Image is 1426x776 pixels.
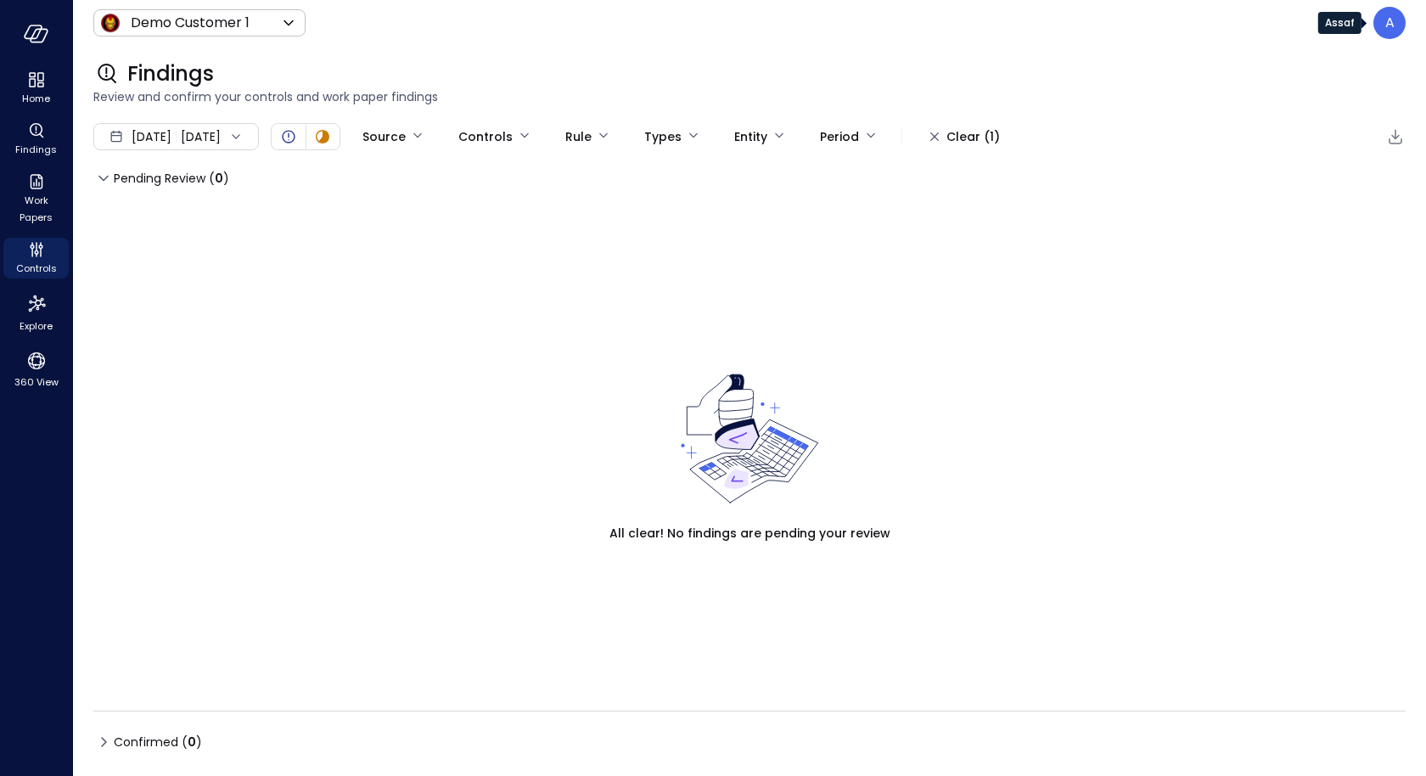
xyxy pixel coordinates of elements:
span: All clear! No findings are pending your review [609,524,890,543]
div: Assaf [1318,12,1361,34]
span: Pending Review [114,165,229,192]
div: In Progress [312,127,333,147]
button: Clear (1) [916,122,1013,151]
span: 0 [188,734,196,751]
p: Demo Customer 1 [131,13,250,33]
p: A [1385,13,1395,33]
div: Clear (1) [946,127,1000,148]
div: Open [278,127,299,147]
div: ( ) [182,733,202,751]
div: Rule [565,122,592,151]
div: Explore [3,289,69,336]
span: [DATE] [132,127,171,146]
div: Work Papers [3,170,69,228]
div: 360 View [3,346,69,392]
span: Findings [127,60,214,87]
div: Home [3,68,69,109]
div: Source [362,122,406,151]
div: Types [644,122,682,151]
span: Review and confirm your controls and work paper findings [93,87,1406,106]
div: Controls [458,122,513,151]
span: Confirmed [114,728,202,756]
span: 0 [215,170,223,187]
div: Assaf [1373,7,1406,39]
span: Work Papers [10,192,62,226]
span: 360 View [14,374,59,391]
img: Icon [100,13,121,33]
div: Controls [3,238,69,278]
span: Explore [20,318,53,335]
div: Period [820,122,859,151]
span: Findings [15,141,57,158]
span: Home [22,90,50,107]
div: Entity [734,122,767,151]
div: ( ) [209,169,229,188]
span: Controls [16,260,57,277]
div: Findings [3,119,69,160]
